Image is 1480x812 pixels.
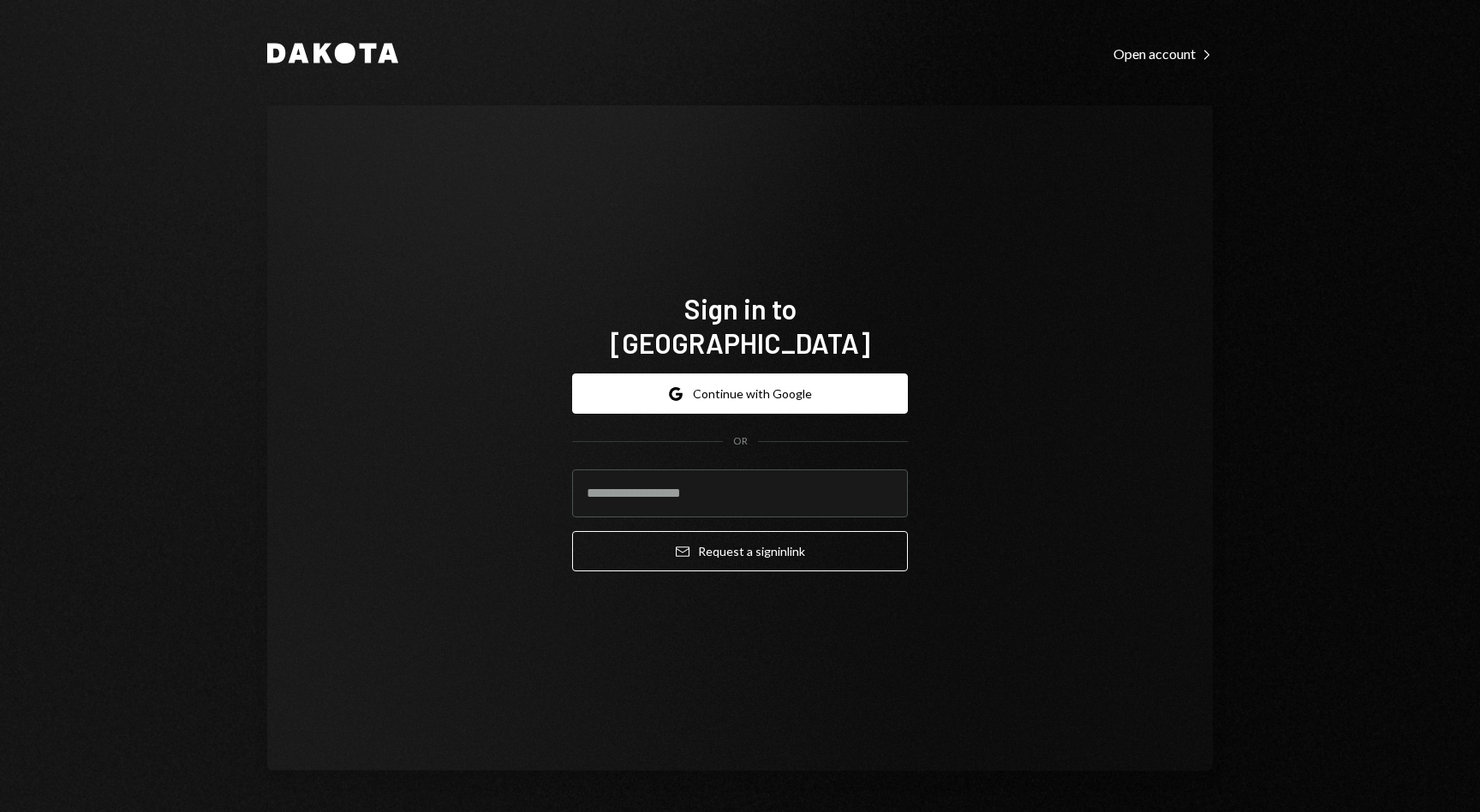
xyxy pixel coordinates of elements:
button: Continue with Google [572,373,908,414]
h1: Sign in to [GEOGRAPHIC_DATA] [572,291,908,360]
div: OR [733,434,748,449]
button: Request a signinlink [572,531,908,571]
a: Open account [1113,44,1213,63]
div: Open account [1113,45,1213,63]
